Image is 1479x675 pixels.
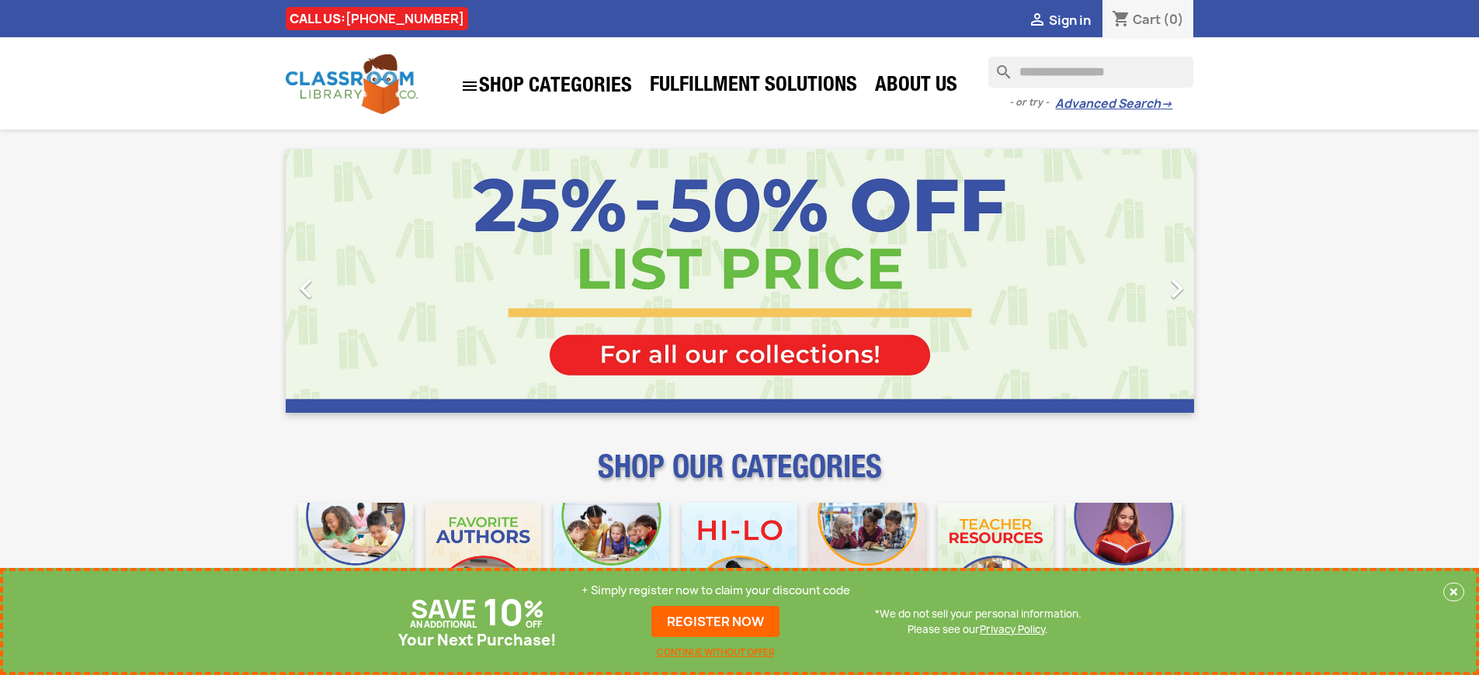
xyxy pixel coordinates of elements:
img: CLC_Teacher_Resources_Mobile.jpg [938,503,1054,618]
a: SHOP CATEGORIES [453,69,640,103]
i:  [460,77,479,95]
i:  [286,269,325,308]
i:  [1158,269,1196,308]
img: CLC_Phonics_And_Decodables_Mobile.jpg [554,503,669,618]
span: Sign in [1049,12,1091,29]
a: Fulfillment Solutions [642,71,865,102]
span: Cart [1133,11,1161,28]
a: Advanced Search→ [1055,96,1172,112]
span: (0) [1163,11,1184,28]
a: Next [1057,149,1194,413]
span: → [1161,96,1172,112]
div: CALL US: [286,7,468,30]
a:  Sign in [1028,12,1091,29]
input: Search [988,57,1193,88]
img: CLC_Dyslexia_Mobile.jpg [1066,503,1182,618]
img: CLC_Favorite_Authors_Mobile.jpg [425,503,541,618]
span: - or try - [1009,95,1055,110]
a: About Us [867,71,965,102]
img: CLC_Bulk_Mobile.jpg [298,503,414,618]
i:  [1028,12,1047,30]
img: Classroom Library Company [286,54,418,114]
a: Previous [286,149,422,413]
img: CLC_HiLo_Mobile.jpg [682,503,797,618]
p: SHOP OUR CATEGORIES [286,462,1194,490]
i: shopping_cart [1112,11,1130,29]
a: [PHONE_NUMBER] [345,10,464,27]
ul: Carousel container [286,149,1194,413]
i: search [988,57,1007,75]
img: CLC_Fiction_Nonfiction_Mobile.jpg [810,503,925,618]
